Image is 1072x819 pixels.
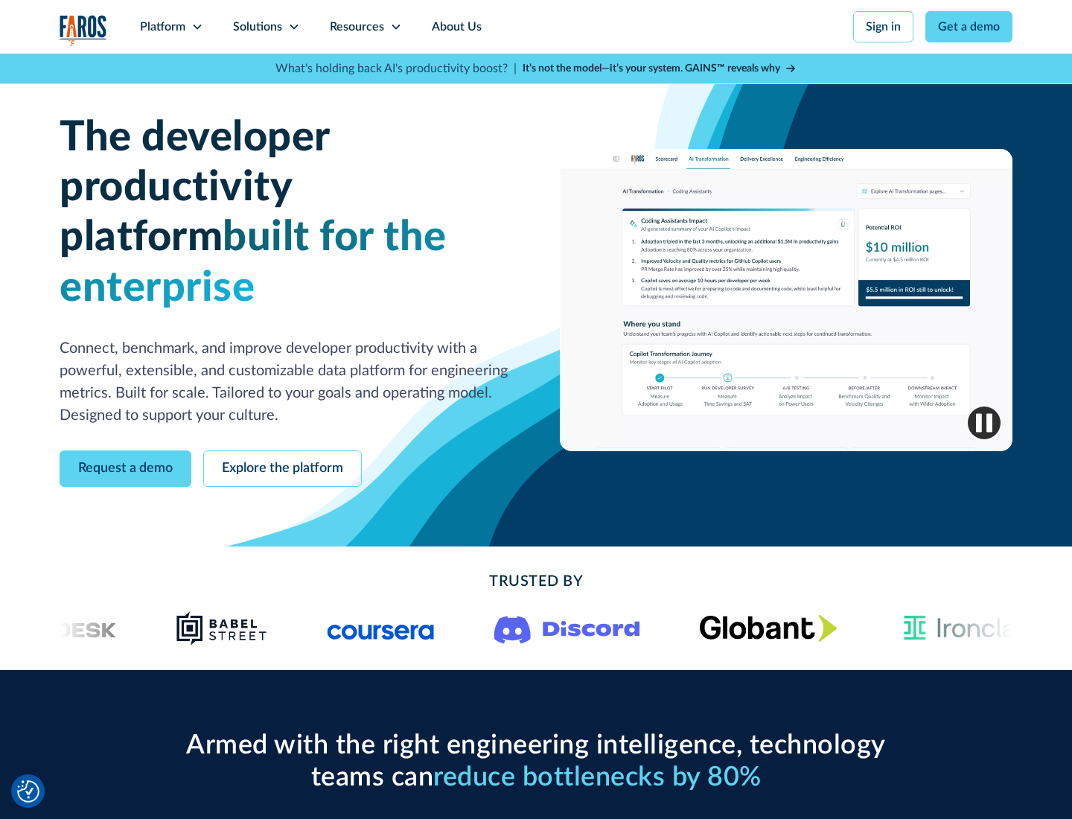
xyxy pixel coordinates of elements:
[60,113,512,313] h1: The developer productivity platform
[176,611,268,646] img: Babel Street logo png
[925,11,1012,42] a: Get a demo
[60,450,191,487] a: Request a demo
[203,450,362,487] a: Explore the platform
[60,15,107,45] img: Logo of the analytics and reporting company Faros.
[853,11,913,42] a: Sign in
[60,15,107,45] a: home
[968,407,1001,439] img: Pause video
[60,217,447,308] span: built for the enterprise
[17,780,39,803] img: Revisit consent button
[140,18,185,36] div: Platform
[494,613,640,644] img: Logo of the communication platform Discord.
[700,614,837,642] img: Globant's logo
[330,18,384,36] div: Resources
[60,337,512,427] p: Connect, benchmark, and improve developer productivity with a powerful, extensible, and customiza...
[433,764,762,791] span: reduce bottlenecks by 80%
[17,780,39,803] button: Cookie Settings
[275,60,517,77] p: What's holding back AI's productivity boost? |
[328,616,435,640] img: Logo of the online learning platform Coursera.
[179,730,893,794] h2: Armed with the right engineering intelligence, technology teams can
[179,570,893,593] h2: Trusted By
[523,63,780,74] strong: It’s not the model—it’s your system. GAINS™ reveals why
[523,61,797,77] a: It’s not the model—it’s your system. GAINS™ reveals why
[233,18,282,36] div: Solutions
